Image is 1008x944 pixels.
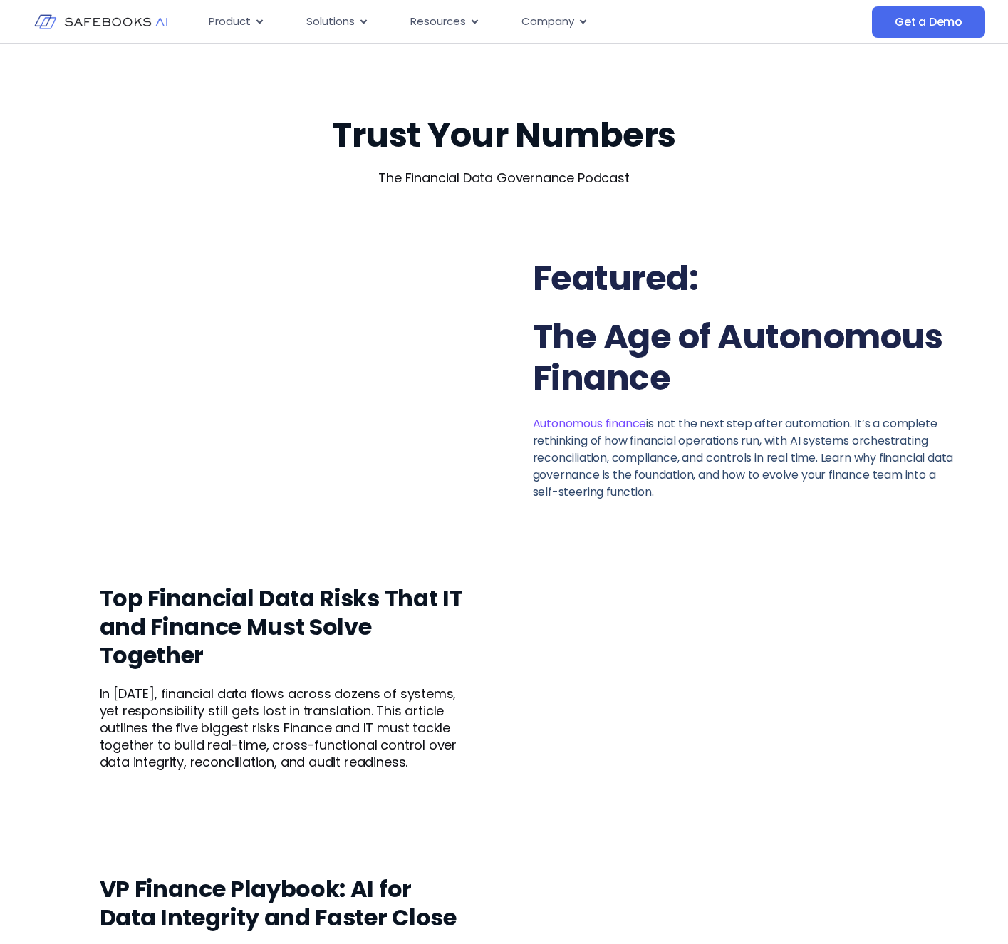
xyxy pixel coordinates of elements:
h1: The Age of Autonomous Finance [533,316,960,398]
h1: Featured: [533,258,960,299]
span: Solutions [306,14,355,30]
span: Product [209,14,251,30]
p: The Financial Data Governance Podcast [100,170,909,187]
h3: Top Financial Data Risks That IT and Finance Must Solve Together [100,584,464,670]
h3: VP Finance Playbook: AI for Data Integrity and Faster Close [100,875,464,932]
a: Get a Demo [872,6,985,38]
span: Get a Demo [895,15,962,29]
p: is not the next step after automation. It’s a complete rethinking of how financial operations run... [533,415,960,501]
p: In [DATE], financial data flows across dozens of systems, yet responsibility still gets lost in t... [100,685,464,771]
h2: Trust Your Numbers [100,115,909,155]
div: Menu Toggle [197,8,767,36]
span: Company [521,14,574,30]
span: Resources [410,14,466,30]
nav: Menu [197,8,767,36]
a: Autonomous finance [533,415,647,432]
